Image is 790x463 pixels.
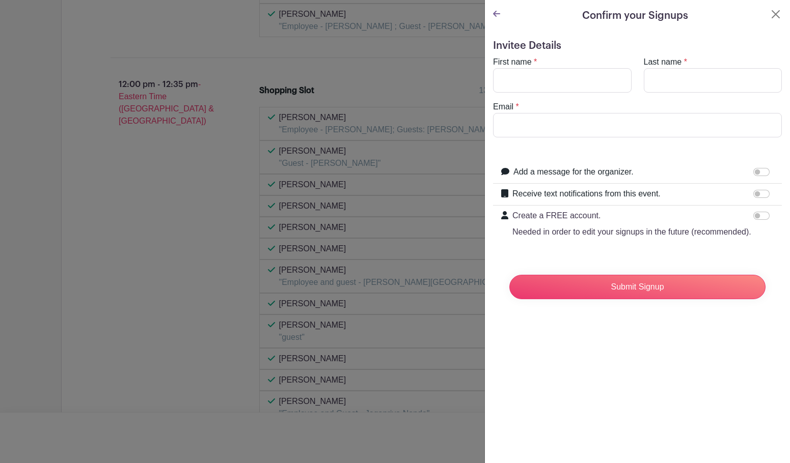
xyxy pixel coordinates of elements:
[512,226,751,238] p: Needed in order to edit your signups in the future (recommended).
[512,210,751,222] p: Create a FREE account.
[512,188,661,200] label: Receive text notifications from this event.
[493,56,532,68] label: First name
[509,275,766,299] input: Submit Signup
[493,40,782,52] h5: Invitee Details
[582,8,688,23] h5: Confirm your Signups
[770,8,782,20] button: Close
[513,166,634,178] label: Add a message for the organizer.
[493,101,513,113] label: Email
[644,56,682,68] label: Last name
